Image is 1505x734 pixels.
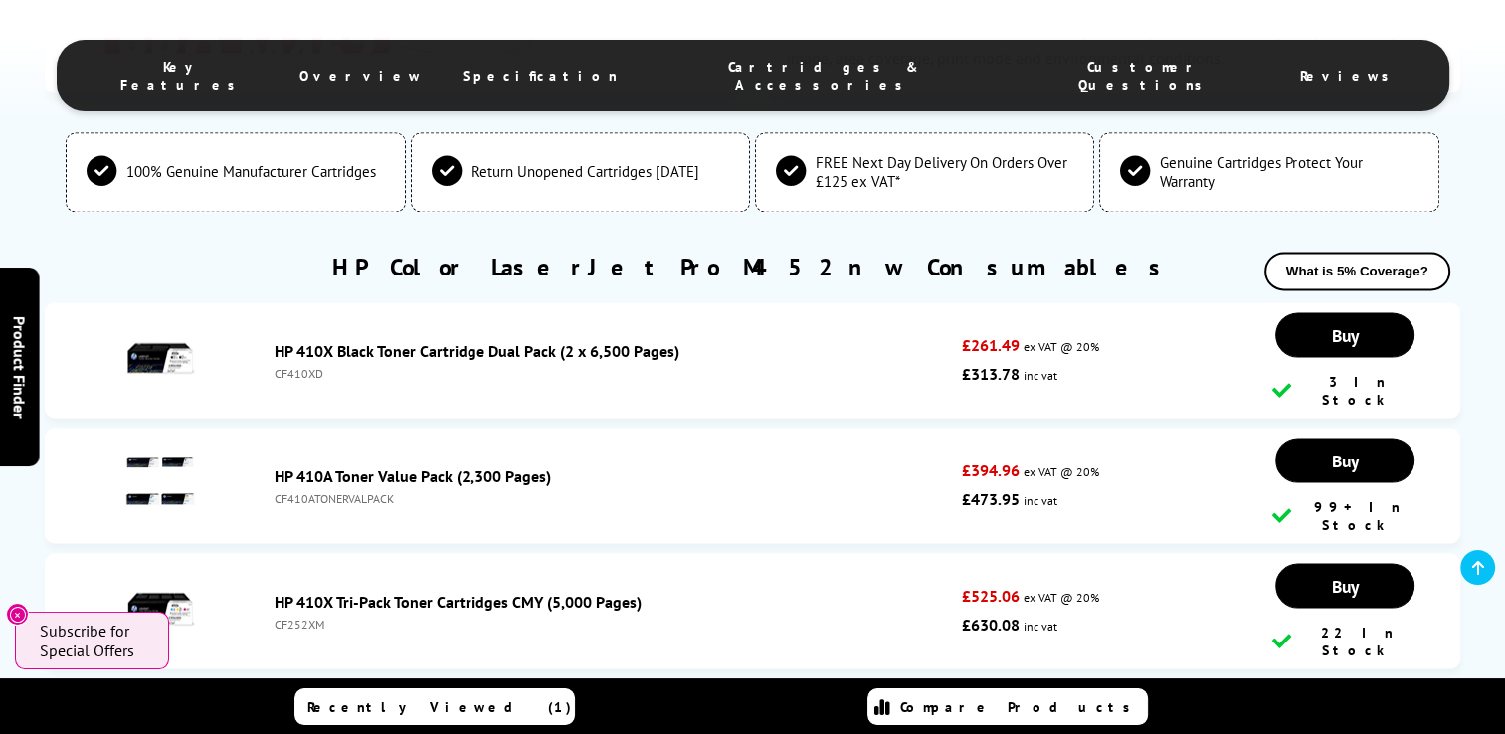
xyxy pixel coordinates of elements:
strong: £394.96 [962,459,1020,479]
button: What is 5% Coverage? [1264,252,1450,290]
span: Overview [299,67,423,85]
strong: £313.78 [962,363,1020,383]
div: 99+ In Stock [1272,497,1418,533]
strong: £261.49 [962,334,1020,354]
a: Compare Products [867,688,1148,725]
span: Key Features [106,58,261,93]
a: HP 410X Black Toner Cartridge Dual Pack (2 x 6,500 Pages) [275,340,679,360]
span: 100% Genuine Manufacturer Cartridges [126,162,376,181]
span: Buy [1332,449,1359,471]
span: Genuine Cartridges Protect Your Warranty [1160,153,1417,191]
h2: HP Color LaserJet Pro M452nw Consumables [332,252,1173,282]
a: HP 410X Tri-Pack Toner Cartridges CMY (5,000 Pages) [275,591,642,611]
img: HP 410A Toner Value Pack (2,300 Pages) [125,449,195,518]
span: Subscribe for Special Offers [40,621,149,660]
span: Buy [1332,574,1359,597]
img: HP 410X Tri-Pack Toner Cartridges CMY (5,000 Pages) [125,574,195,643]
div: CF410XD [275,365,952,380]
span: Product Finder [10,316,30,419]
div: 22 In Stock [1272,623,1418,658]
span: Recently Viewed (1) [307,698,572,716]
span: Buy [1332,323,1359,346]
span: Specification [463,67,618,85]
span: FREE Next Day Delivery On Orders Over £125 ex VAT* [816,153,1073,191]
span: Customer Questions [1030,58,1259,93]
span: Compare Products [900,698,1141,716]
strong: £473.95 [962,488,1020,508]
span: inc vat [1024,492,1057,507]
a: HP 410A Toner Value Pack (2,300 Pages) [275,465,551,485]
span: Cartridges & Accessories [658,58,990,93]
span: inc vat [1024,618,1057,633]
img: HP 410X Black Toner Cartridge Dual Pack (2 x 6,500 Pages) [125,323,195,393]
a: Recently Viewed (1) [294,688,575,725]
strong: £630.08 [962,614,1020,634]
span: inc vat [1024,367,1057,382]
span: ex VAT @ 20% [1024,463,1099,478]
span: Return Unopened Cartridges [DATE] [471,162,699,181]
span: ex VAT @ 20% [1024,589,1099,604]
div: 3 In Stock [1272,372,1418,408]
strong: £525.06 [962,585,1020,605]
div: CF252XM [275,616,952,631]
div: CF410ATONERVALPACK [275,490,952,505]
button: Close [6,603,29,626]
span: Reviews [1300,67,1400,85]
span: ex VAT @ 20% [1024,338,1099,353]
